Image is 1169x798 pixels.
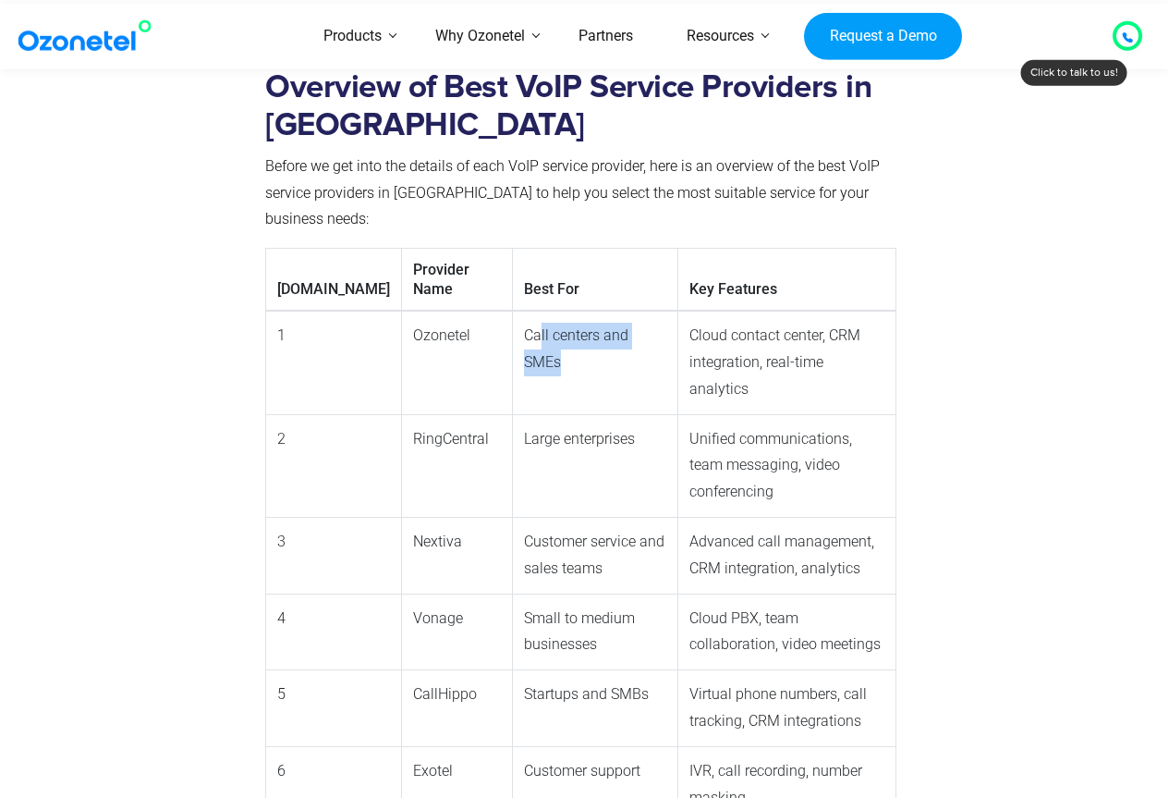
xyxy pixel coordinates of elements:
strong: Overview of Best VoIP Service Providers in [GEOGRAPHIC_DATA] [265,71,871,141]
a: Partners [552,4,660,69]
td: 1 [266,311,402,414]
span: Before we get into the details of each VoIP service provider, here is an overview of the best VoI... [265,157,880,228]
td: Customer service and sales teams [513,518,678,595]
td: 4 [266,594,402,670]
td: Unified communications, team messaging, video conferencing [677,414,895,517]
a: Resources [660,4,781,69]
td: CallHippo [402,670,513,747]
th: Best For [513,249,678,312]
a: Why Ozonetel [408,4,552,69]
td: 2 [266,414,402,517]
td: Vonage [402,594,513,670]
th: [DOMAIN_NAME] [266,249,402,312]
td: Virtual phone numbers, call tracking, CRM integrations [677,670,895,747]
th: Provider Name [402,249,513,312]
td: 5 [266,670,402,747]
td: Cloud PBX, team collaboration, video meetings [677,594,895,670]
td: Cloud contact center, CRM integration, real-time analytics [677,311,895,414]
td: Large enterprises [513,414,678,517]
th: Key Features [677,249,895,312]
td: RingCentral [402,414,513,517]
td: Startups and SMBs [513,670,678,747]
td: Nextiva [402,518,513,595]
td: Advanced call management, CRM integration, analytics [677,518,895,595]
td: 3 [266,518,402,595]
td: Ozonetel [402,311,513,414]
a: Products [297,4,408,69]
a: Request a Demo [804,12,962,60]
td: Call centers and SMEs [513,311,678,414]
td: Small to medium businesses [513,594,678,670]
